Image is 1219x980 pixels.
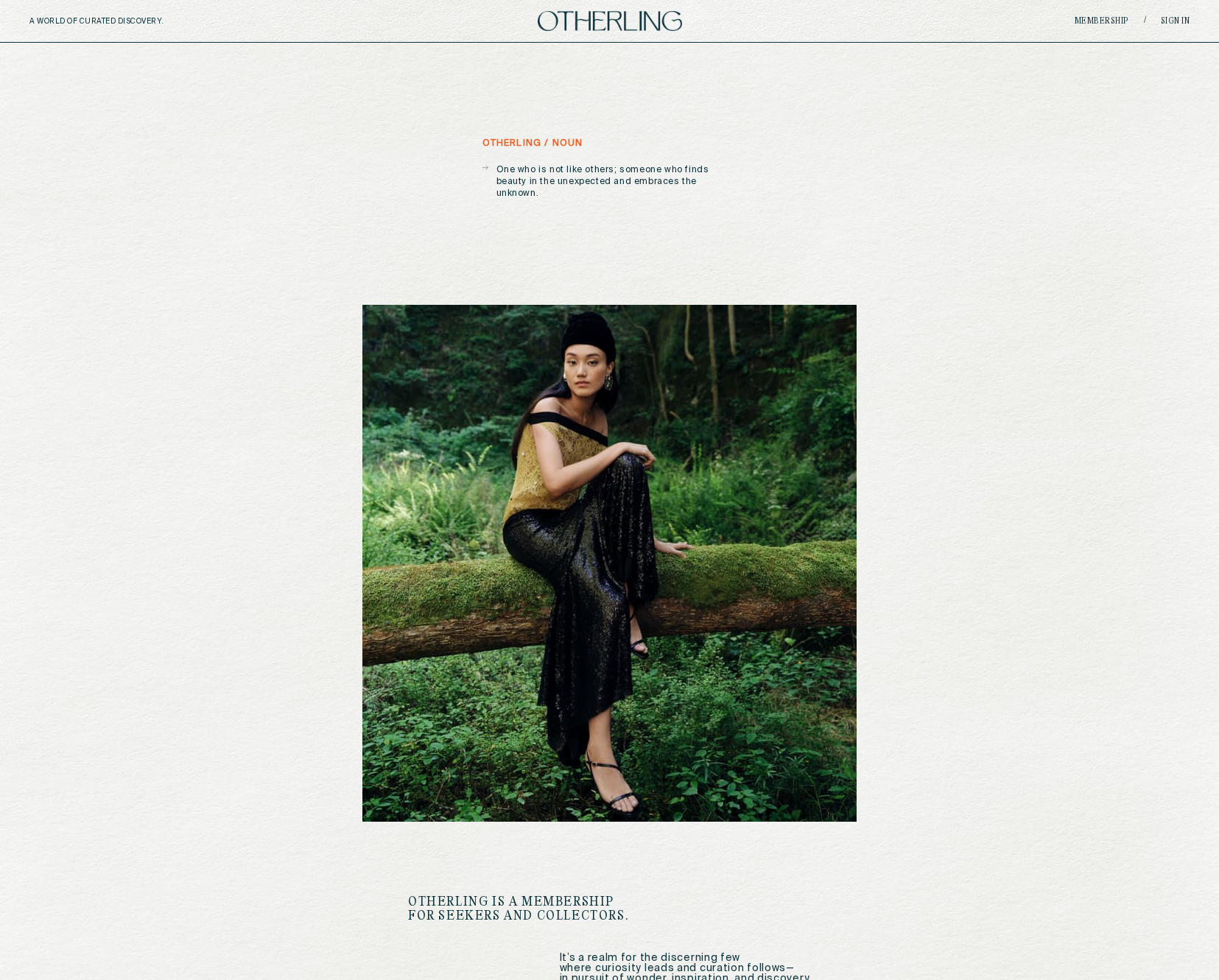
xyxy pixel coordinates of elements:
[496,164,737,200] p: One who is not like others; someone who finds beauty in the unexpected and embraces the unknown.
[29,17,228,26] h5: A WORLD OF CURATED DISCOVERY.
[408,895,644,923] h1: Otherling is a membership for seekers and collectors.
[482,138,583,149] h5: otherling / noun
[1161,17,1190,26] a: Sign in
[1144,15,1146,27] span: /
[1075,17,1129,26] a: Membership
[538,11,682,31] img: logo
[362,305,857,822] img: image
